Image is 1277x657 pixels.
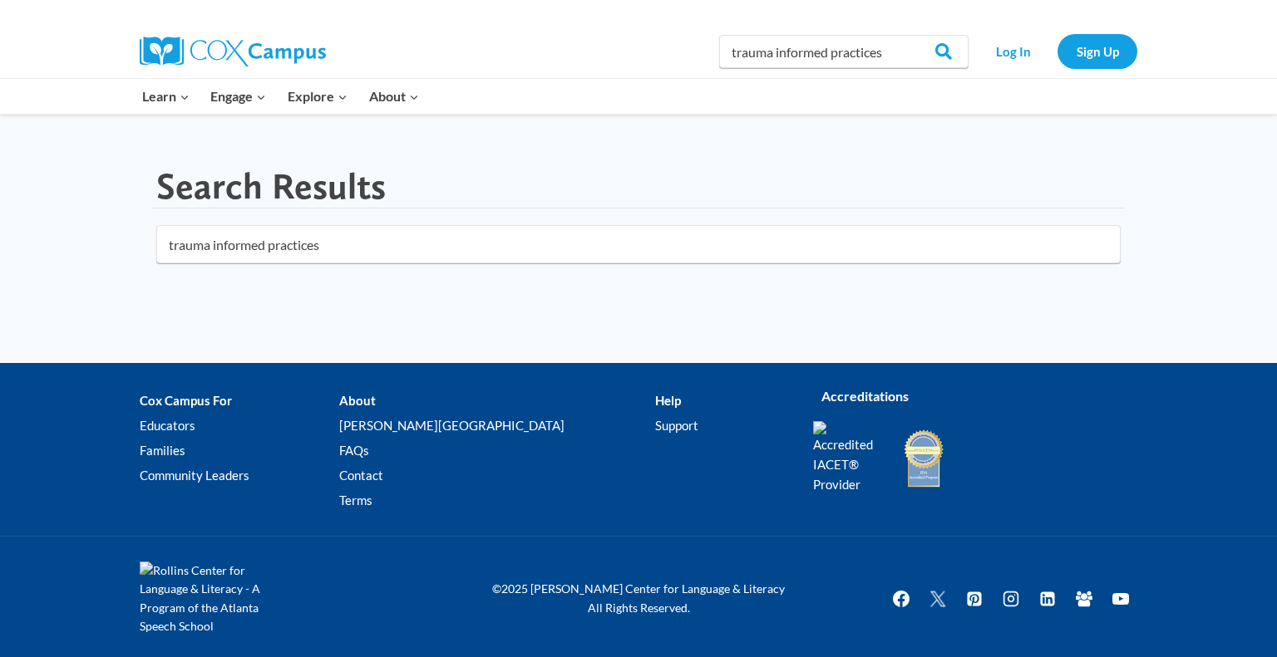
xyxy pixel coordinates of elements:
a: Instagram [994,582,1028,615]
span: Engage [210,86,266,107]
span: Learn [142,86,190,107]
nav: Primary Navigation [131,79,429,114]
input: Search Cox Campus [719,35,969,68]
a: Facebook Group [1067,582,1101,615]
a: Contact [339,463,654,488]
img: Twitter X icon white [928,589,948,608]
a: Community Leaders [140,463,339,488]
a: Terms [339,488,654,512]
a: Pinterest [958,582,991,615]
span: Explore [288,86,348,107]
a: Facebook [885,582,918,615]
img: Cox Campus [140,37,326,66]
a: Linkedin [1031,582,1064,615]
p: ©2025 [PERSON_NAME] Center for Language & Literacy All Rights Reserved. [481,580,796,617]
nav: Secondary Navigation [977,34,1137,68]
h1: Search Results [156,164,386,208]
a: YouTube [1104,582,1137,615]
a: FAQs [339,438,654,463]
strong: Accreditations [821,388,909,404]
a: Educators [140,413,339,438]
img: IDA Accredited [903,428,944,489]
img: Rollins Center for Language & Literacy - A Program of the Atlanta Speech School [140,561,289,636]
a: [PERSON_NAME][GEOGRAPHIC_DATA] [339,413,654,438]
a: Sign Up [1058,34,1137,68]
a: Log In [977,34,1049,68]
input: Search for... [156,225,1121,263]
a: Twitter [921,582,954,615]
a: Families [140,438,339,463]
span: About [369,86,419,107]
a: Support [655,413,788,438]
img: Accredited IACET® Provider [813,421,884,494]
